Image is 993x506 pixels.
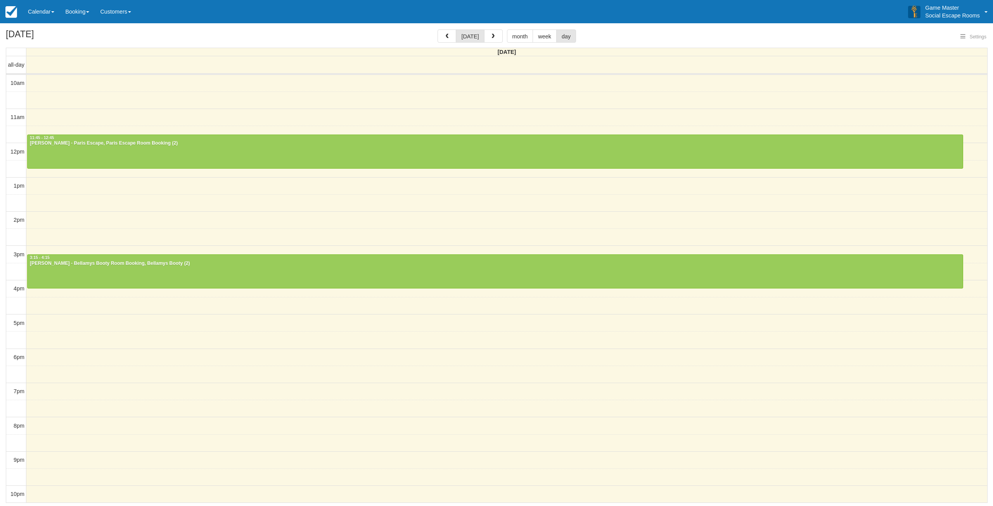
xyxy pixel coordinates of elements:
a: 11:45 - 12:45[PERSON_NAME] - Paris Escape, Paris Escape Room Booking (2) [27,135,963,169]
span: 11am [10,114,24,120]
span: 5pm [14,320,24,326]
button: day [556,29,576,43]
button: month [507,29,533,43]
span: 6pm [14,354,24,360]
div: [PERSON_NAME] - Paris Escape, Paris Escape Room Booking (2) [29,140,961,147]
p: Social Escape Rooms [925,12,980,19]
span: Settings [970,34,986,40]
span: 4pm [14,285,24,292]
button: Settings [956,31,991,43]
span: 10am [10,80,24,86]
a: 3:15 - 4:15[PERSON_NAME] - Bellamys Booty Room Booking, Bellamys Booty (2) [27,254,963,288]
button: week [533,29,557,43]
span: 10pm [10,491,24,497]
button: [DATE] [456,29,484,43]
span: 3pm [14,251,24,257]
span: 7pm [14,388,24,394]
div: [PERSON_NAME] - Bellamys Booty Room Booking, Bellamys Booty (2) [29,261,961,267]
span: 3:15 - 4:15 [30,256,50,260]
span: 2pm [14,217,24,223]
span: 12pm [10,149,24,155]
p: Game Master [925,4,980,12]
img: A3 [908,5,920,18]
span: 11:45 - 12:45 [30,136,54,140]
span: 1pm [14,183,24,189]
span: [DATE] [498,49,516,55]
img: checkfront-main-nav-mini-logo.png [5,6,17,18]
span: all-day [8,62,24,68]
h2: [DATE] [6,29,104,44]
span: 8pm [14,423,24,429]
span: 9pm [14,457,24,463]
